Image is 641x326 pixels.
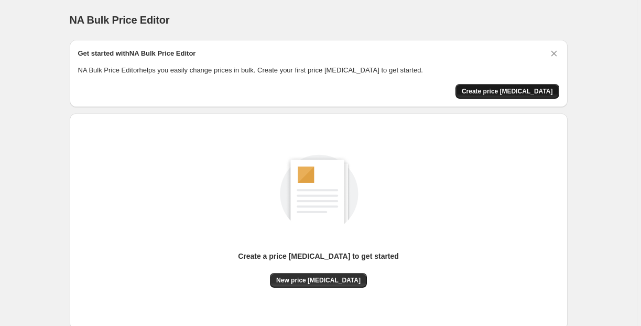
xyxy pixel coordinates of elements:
h2: Get started with NA Bulk Price Editor [78,48,196,59]
p: NA Bulk Price Editor helps you easily change prices in bulk. Create your first price [MEDICAL_DAT... [78,65,559,76]
button: Create price change job [455,84,559,99]
p: Create a price [MEDICAL_DATA] to get started [238,251,399,261]
button: New price [MEDICAL_DATA] [270,273,367,288]
span: Create price [MEDICAL_DATA] [462,87,553,96]
button: Dismiss card [549,48,559,59]
span: New price [MEDICAL_DATA] [276,276,361,285]
span: NA Bulk Price Editor [70,14,170,26]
